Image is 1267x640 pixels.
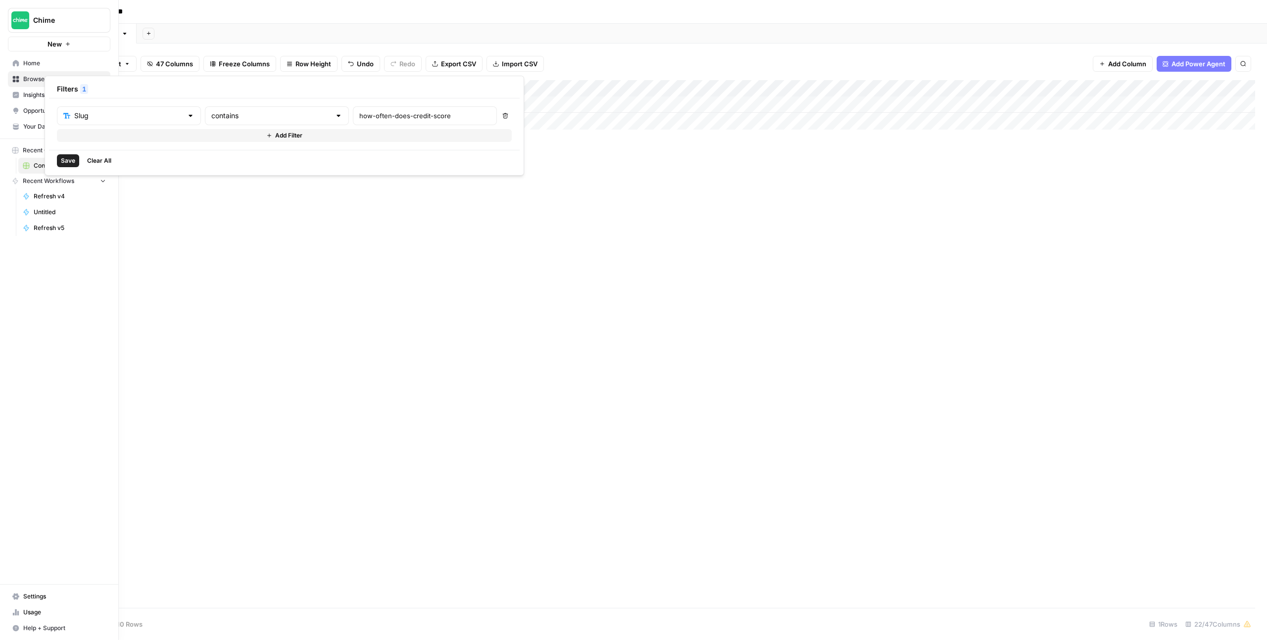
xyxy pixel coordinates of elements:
span: Help + Support [23,624,106,633]
span: Redo [399,59,415,69]
button: Sort [102,56,137,72]
button: Freeze Columns [203,56,276,72]
a: Usage [8,604,110,620]
span: Add Filter [275,131,302,140]
span: Chime [33,15,93,25]
button: Add Filter [57,129,512,142]
div: 22/47 Columns [1181,616,1255,632]
button: Export CSV [426,56,483,72]
span: Export CSV [441,59,476,69]
input: Slug [74,111,183,121]
button: Undo [341,56,380,72]
button: Recent Grids [8,143,110,158]
a: Settings [8,589,110,604]
span: Add 10 Rows [103,619,143,629]
span: Freeze Columns [219,59,270,69]
span: Your Data [23,122,106,131]
span: Recent Grids [23,146,59,155]
button: Add Column [1093,56,1153,72]
span: 47 Columns [156,59,193,69]
a: Content Refresh v3 [18,158,110,174]
span: Undo [357,59,374,69]
img: Chime Logo [11,11,29,29]
a: Refresh v4 [18,188,110,204]
span: Row Height [295,59,331,69]
span: Save [61,156,75,165]
span: Usage [23,608,106,617]
span: Import CSV [502,59,537,69]
span: 1 [82,84,86,94]
button: Recent Workflows [8,174,110,188]
a: Browse [8,71,110,87]
div: 1 [80,84,88,94]
span: Refresh v4 [34,192,106,201]
a: Your Data [8,119,110,135]
button: Clear All [83,154,115,167]
span: Insights [23,91,106,99]
span: Settings [23,592,106,601]
span: Clear All [87,156,111,165]
span: Content Refresh v3 [34,161,106,170]
span: Add Column [1108,59,1146,69]
button: Import CSV [487,56,544,72]
a: Insights [8,87,110,103]
button: Add Power Agent [1157,56,1231,72]
button: Workspace: Chime [8,8,110,33]
button: Help + Support [8,620,110,636]
div: Filters [49,80,520,98]
a: Untitled [18,204,110,220]
span: New [48,39,62,49]
span: Recent Workflows [23,177,74,185]
button: Row Height [280,56,338,72]
button: 47 Columns [141,56,199,72]
button: New [8,37,110,51]
div: 1Filter [45,76,524,176]
span: Browse [23,75,106,84]
button: Save [57,154,79,167]
a: Refresh v5 [18,220,110,236]
span: Home [23,59,106,68]
a: Home [8,55,110,71]
button: Redo [384,56,422,72]
span: Refresh v5 [34,224,106,232]
span: Opportunities [23,106,106,115]
span: Untitled [34,208,106,217]
span: Add Power Agent [1171,59,1225,69]
div: 1 Rows [1145,616,1181,632]
a: Opportunities [8,103,110,119]
input: contains [211,111,331,121]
